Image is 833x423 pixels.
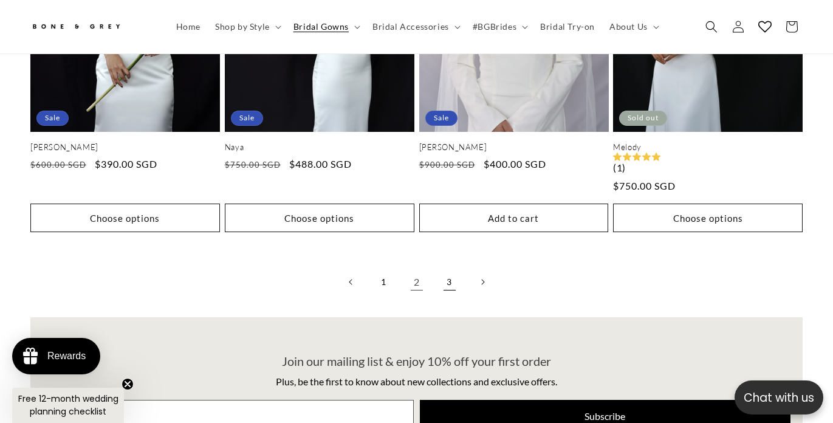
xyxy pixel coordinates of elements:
[698,13,725,40] summary: Search
[613,142,803,153] a: Melody
[208,14,286,40] summary: Shop by Style
[338,269,365,295] a: Previous page
[276,376,557,387] span: Plus, be the first to know about new collections and exclusive offers.
[469,269,496,295] a: Next page
[225,142,414,153] a: Naya
[372,21,449,32] span: Bridal Accessories
[436,269,463,295] a: Page 3
[286,14,365,40] summary: Bridal Gowns
[30,142,220,153] a: [PERSON_NAME]
[293,21,349,32] span: Bridal Gowns
[403,269,430,295] a: Page 2
[473,21,516,32] span: #BGBrides
[735,380,823,414] button: Open chatbox
[365,14,465,40] summary: Bridal Accessories
[18,393,118,418] span: Free 12-month wedding planning checklist
[533,14,602,40] a: Bridal Try-on
[215,21,270,32] span: Shop by Style
[602,14,664,40] summary: About Us
[176,21,201,32] span: Home
[419,204,609,232] button: Add to cart
[30,269,803,295] nav: Pagination
[282,354,551,368] span: Join our mailing list & enjoy 10% off your first order
[122,378,134,390] button: Close teaser
[419,142,609,153] a: [PERSON_NAME]
[169,14,208,40] a: Home
[225,204,414,232] button: Choose options
[26,12,157,41] a: Bone and Grey Bridal
[47,351,86,362] div: Rewards
[30,204,220,232] button: Choose options
[540,21,595,32] span: Bridal Try-on
[609,21,648,32] span: About Us
[12,388,124,423] div: Free 12-month wedding planning checklistClose teaser
[613,204,803,232] button: Choose options
[465,14,533,40] summary: #BGBrides
[371,269,397,295] a: Page 1
[735,389,823,407] p: Chat with us
[30,17,122,37] img: Bone and Grey Bridal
